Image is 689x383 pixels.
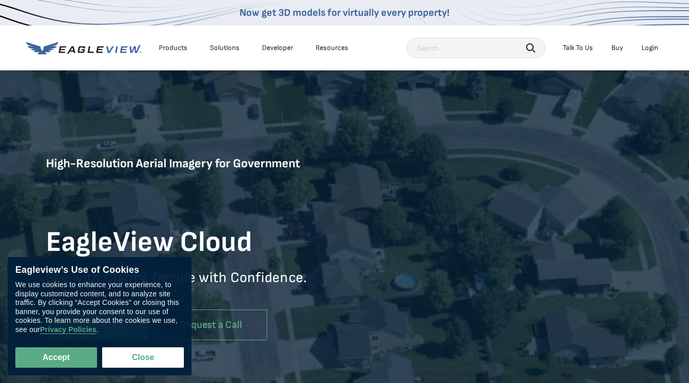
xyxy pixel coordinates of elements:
[155,310,267,341] a: Request a Call
[102,347,184,368] button: Close
[345,167,644,336] iframe: EagleView Cloud Overview
[15,281,184,335] div: We use cookies to enhance your experience, to display customized content, and to analyze site tra...
[611,43,623,53] a: Buy
[40,326,96,335] a: Privacy Policies
[46,156,345,217] h5: High-Resolution Aerial Imagery for Government
[210,43,240,53] div: Solutions
[46,225,345,261] h1: EagleView Cloud
[15,347,97,368] button: Accept
[262,43,293,53] a: Developer
[407,38,545,58] input: Search
[316,43,348,53] div: Resources
[642,43,658,53] div: Login
[159,43,187,53] div: Products
[563,43,593,53] div: Talk To Us
[46,269,345,302] p: See with Clarity. Decide with Confidence.
[240,7,449,19] a: Now get 3D models for virtually every property!
[15,265,184,276] div: Eagleview’s Use of Cookies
